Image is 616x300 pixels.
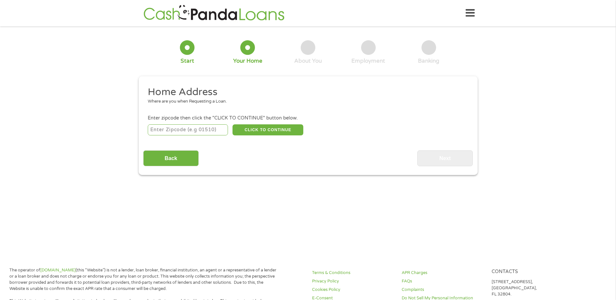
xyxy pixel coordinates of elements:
a: Privacy Policy [312,278,394,284]
a: FAQs [402,278,484,284]
input: Back [143,150,199,166]
div: Enter zipcode then click the "CLICK TO CONTINUE" button below. [148,115,468,122]
h2: Home Address [148,86,463,99]
button: CLICK TO CONTINUE [233,124,303,135]
div: Start [181,57,194,65]
a: Terms & Conditions [312,270,394,276]
div: Where are you when Requesting a Loan. [148,98,463,105]
img: GetLoanNow Logo [142,4,286,22]
div: Employment [351,57,385,65]
a: Cookies Policy [312,287,394,293]
a: APR Charges [402,270,484,276]
div: Banking [418,57,439,65]
p: [STREET_ADDRESS], [GEOGRAPHIC_DATA], FL 32804. [492,279,573,297]
div: Your Home [233,57,262,65]
input: Enter Zipcode (e.g 01510) [148,124,228,135]
div: About You [294,57,322,65]
input: Next [417,150,473,166]
a: Complaints [402,287,484,293]
a: [DOMAIN_NAME] [40,268,76,273]
h4: Contacts [492,269,573,275]
p: The operator of (this “Website”) is not a lender, loan broker, financial institution, an agent or... [9,267,279,292]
